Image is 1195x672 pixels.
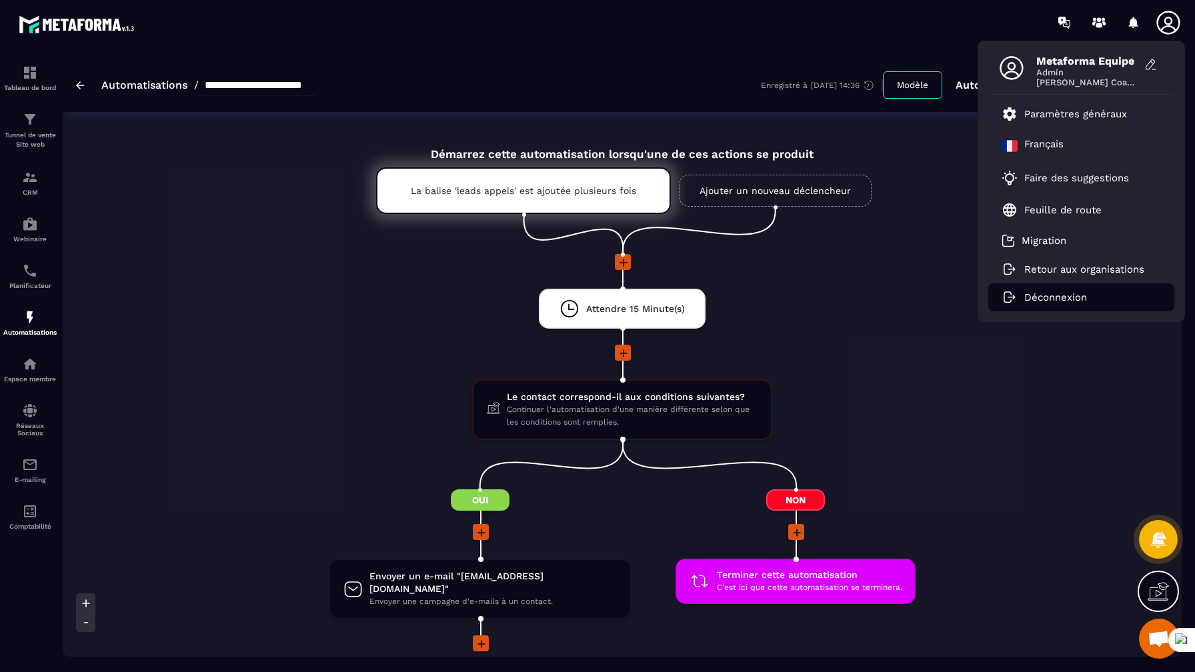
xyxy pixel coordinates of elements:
[22,65,38,81] img: formation
[1002,170,1144,186] a: Faire des suggestions
[761,79,883,91] div: Enregistré à
[22,403,38,419] img: social-network
[1139,619,1179,659] div: Mở cuộc trò chuyện
[3,299,57,346] a: automationsautomationsAutomatisations
[717,581,902,594] span: C'est ici que cette automatisation se terminera.
[22,309,38,325] img: automations
[507,391,758,403] span: Le contact correspond-il aux conditions suivantes?
[3,131,57,149] p: Tunnel de vente Site web
[3,159,57,206] a: formationformationCRM
[411,185,636,196] p: La balise 'leads appels' est ajoutée plusieurs fois
[22,457,38,473] img: email
[3,447,57,493] a: emailemailE-mailing
[1002,202,1102,218] a: Feuille de route
[1024,138,1064,154] p: Français
[369,570,617,595] span: Envoyer un e-mail "[EMAIL_ADDRESS][DOMAIN_NAME]"
[1002,263,1144,275] a: Retour aux organisations
[22,216,38,232] img: automations
[1036,55,1136,67] span: Metaforma Equipe
[22,263,38,279] img: scheduler
[22,169,38,185] img: formation
[1024,291,1087,303] p: Déconnexion
[369,595,617,608] span: Envoyer une campagne d'e-mails à un contact.
[22,111,38,127] img: formation
[3,329,57,336] p: Automatisations
[101,79,187,91] a: Automatisations
[717,569,902,581] span: Terminer cette automatisation
[956,79,1054,91] p: Automation active
[1024,263,1144,275] p: Retour aux organisations
[3,235,57,243] p: Webinaire
[1002,234,1066,247] a: Migration
[3,55,57,101] a: formationformationTableau de bord
[451,489,509,511] span: Oui
[1024,172,1129,184] p: Faire des suggestions
[3,476,57,483] p: E-mailing
[1024,108,1127,120] p: Paramètres généraux
[3,493,57,540] a: accountantaccountantComptabilité
[22,356,38,372] img: automations
[766,489,825,511] span: Non
[1036,67,1136,77] span: Admin
[586,303,685,315] span: Attendre 15 Minute(s)
[76,81,85,89] img: arrow
[1024,204,1102,216] p: Feuille de route
[22,503,38,519] img: accountant
[679,175,872,207] a: Ajouter un nouveau déclencheur
[811,81,860,90] p: [DATE] 14:36
[3,393,57,447] a: social-networksocial-networkRéseaux Sociaux
[3,346,57,393] a: automationsautomationsEspace membre
[19,12,139,37] img: logo
[883,71,942,99] button: Modèle
[3,282,57,289] p: Planificateur
[3,206,57,253] a: automationsautomationsWebinaire
[3,422,57,437] p: Réseaux Sociaux
[3,189,57,196] p: CRM
[1022,235,1066,247] p: Migration
[3,84,57,91] p: Tableau de bord
[194,79,199,91] span: /
[507,403,758,429] span: Continuer l'automatisation d'une manière différente selon que les conditions sont remplies.
[343,132,902,161] div: Démarrez cette automatisation lorsqu'une de ces actions se produit
[3,375,57,383] p: Espace membre
[1036,77,1136,87] span: [PERSON_NAME] Coaching & Development
[1002,106,1127,122] a: Paramètres généraux
[3,523,57,530] p: Comptabilité
[3,101,57,159] a: formationformationTunnel de vente Site web
[3,253,57,299] a: schedulerschedulerPlanificateur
